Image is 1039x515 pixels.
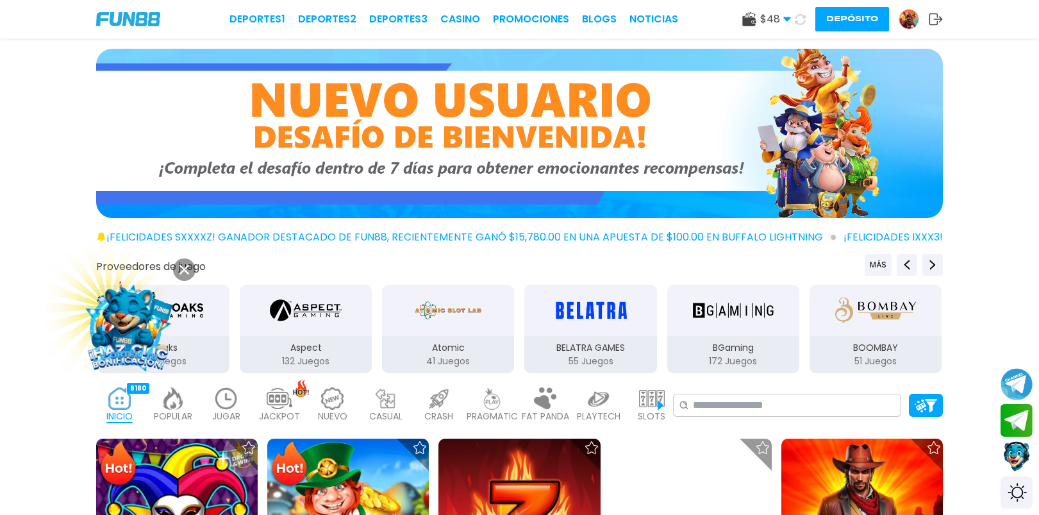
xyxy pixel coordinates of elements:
[760,12,791,27] span: $ 48
[493,12,569,27] a: Promociones
[320,387,345,410] img: new_light.webp
[865,254,892,276] button: Previous providers
[479,387,505,410] img: pragmatic_light.webp
[270,292,342,328] img: Aspect
[293,380,309,397] img: hot
[382,341,514,355] p: Atomic
[369,410,403,423] p: CASUAL
[259,410,300,423] p: JACKPOT
[550,292,631,328] img: BELATRA GAMES
[577,410,620,423] p: PLAYTECH
[369,12,428,27] a: Deportes3
[65,260,191,385] img: Image Link
[1001,440,1033,473] button: Contact customer service
[213,387,239,410] img: recent_light.webp
[377,283,519,375] button: Atomic
[899,10,918,29] img: Avatar
[269,440,310,490] img: Hot
[815,7,889,31] button: Depósito
[1001,404,1033,437] button: Join telegram
[915,399,937,412] img: Platform Filter
[106,230,836,245] span: ¡FELICIDADES sxxxxz! GANADOR DESTACADO DE FUN88, RECIENTEMENTE GANÓ $15,780.00 EN UNA APUESTA DE ...
[106,410,133,423] p: INICIO
[662,283,804,375] button: BGaming
[586,387,611,410] img: playtech_light.webp
[160,387,186,410] img: popular_light.webp
[810,341,942,355] p: BOOMBAY
[426,387,452,410] img: crash_light.webp
[667,355,799,368] p: 172 Juegos
[97,440,139,490] img: Hot
[522,410,569,423] p: FAT PANDA
[835,292,916,328] img: BOOMBAY
[638,410,665,423] p: SLOTS
[1001,367,1033,401] button: Join telegram channel
[240,355,372,368] p: 132 Juegos
[229,12,285,27] a: Deportes1
[897,254,917,276] button: Previous providers
[629,12,678,27] a: NOTICIAS
[318,410,347,423] p: NUEVO
[804,283,947,375] button: BOOMBAY
[440,12,480,27] a: CASINO
[533,387,558,410] img: fat_panda_light.webp
[373,387,399,410] img: casual_light.webp
[240,341,372,355] p: Aspect
[519,283,661,375] button: BELATRA GAMES
[524,341,656,355] p: BELATRA GAMES
[667,341,799,355] p: BGaming
[96,49,943,218] img: Bono de Nuevo Jugador
[899,9,929,30] a: Avatar
[639,387,665,410] img: slots_light.webp
[1001,477,1033,509] div: Switch theme
[467,410,518,423] p: PRAGMATIC
[412,292,484,328] img: Atomic
[582,12,617,27] a: BLOGS
[96,12,160,26] img: Company Logo
[127,383,149,394] div: 9180
[524,355,656,368] p: 55 Juegos
[235,283,377,375] button: Aspect
[154,410,192,423] p: POPULAR
[267,387,292,410] img: jackpot_light.webp
[810,355,942,368] p: 51 Juegos
[107,387,133,410] img: home_active.webp
[424,410,453,423] p: CRASH
[298,12,356,27] a: Deportes2
[922,254,943,276] button: Next providers
[382,355,514,368] p: 41 Juegos
[693,292,774,328] img: BGaming
[212,410,240,423] p: JUGAR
